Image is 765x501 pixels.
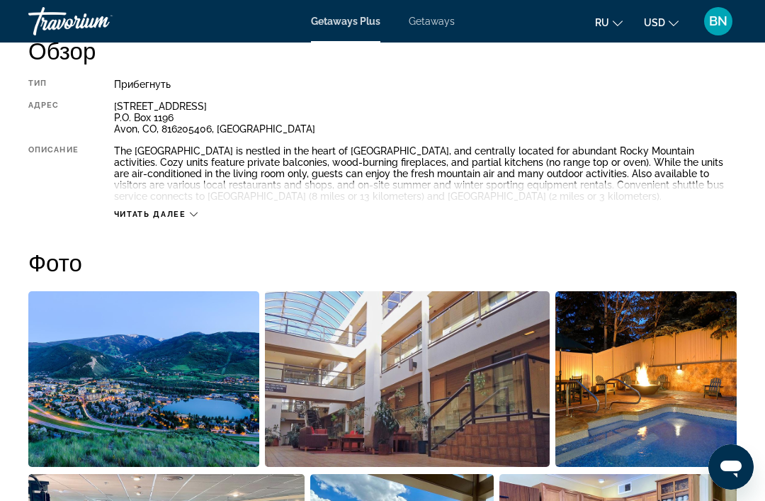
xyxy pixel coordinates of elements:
[555,291,737,468] button: Open full-screen image slider
[28,79,79,90] div: Тип
[28,36,737,64] h2: Обзор
[409,16,455,27] a: Getaways
[28,145,79,202] div: Описание
[595,12,623,33] button: Change language
[700,6,737,36] button: User Menu
[311,16,380,27] a: Getaways Plus
[708,444,754,490] iframe: Кнопка запуска окна обмена сообщениями
[644,12,679,33] button: Change currency
[114,101,737,135] div: [STREET_ADDRESS] P.O. Box 1196 Avon, CO, 816205406, [GEOGRAPHIC_DATA]
[28,291,259,468] button: Open full-screen image slider
[28,3,170,40] a: Travorium
[114,209,198,220] button: Читать далее
[595,17,609,28] span: ru
[114,145,737,202] div: The [GEOGRAPHIC_DATA] is nestled in the heart of [GEOGRAPHIC_DATA], and centrally located for abu...
[114,210,186,219] span: Читать далее
[28,248,737,276] h2: Фото
[265,291,549,468] button: Open full-screen image slider
[644,17,665,28] span: USD
[28,101,79,135] div: Адрес
[114,79,737,90] div: Прибегнуть
[709,14,727,28] span: BN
